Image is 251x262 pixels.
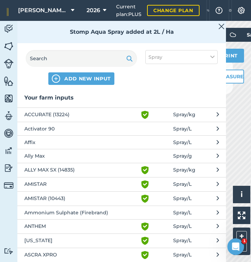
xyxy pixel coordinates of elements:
[173,222,192,231] span: Spray / L
[242,238,247,244] span: 1
[173,180,192,189] span: Spray / L
[148,53,162,61] span: Spray
[4,59,14,69] img: svg+xml;base64,PD94bWwgdmVyc2lvbj0iMS4wIiBlbmNvZGluZz0idXRmLTgiPz4KPCEtLSBHZW5lcmF0b3I6IEFkb2JlIE...
[17,177,226,191] button: AMISTAR Spray/L
[48,72,114,85] button: ADD NEW INPUT
[24,111,138,119] span: ACCURATE (13224)
[24,209,138,216] span: Ammonium Sulphate (Firebrand)
[229,6,232,15] img: svg+xml;base64,PHN2ZyB4bWxucz0iaHR0cDovL3d3dy53My5vcmcvMjAwMC9zdmciIHdpZHRoPSIxNyIgaGVpZ2h0PSIxNy...
[17,108,226,122] button: ACCURATE (13224) Spray/kg
[17,248,226,262] button: ASCRA XPRO Spray/L
[17,93,226,102] h3: Your farm inputs
[4,41,14,51] img: svg+xml;base64,PHN2ZyB4bWxucz0iaHR0cDovL3d3dy53My5vcmcvMjAwMC9zdmciIHdpZHRoPSI1NiIgaGVpZ2h0PSI2MC...
[236,231,247,241] button: +
[241,190,243,199] span: i
[218,22,225,31] img: svg+xml;base64,PHN2ZyB4bWxucz0iaHR0cDovL3d3dy53My5vcmcvMjAwMC9zdmciIHdpZHRoPSIyMiIgaGVpZ2h0PSIzMC...
[26,50,137,67] input: Search
[173,152,192,160] span: Spray / g
[17,219,226,233] button: ANTHEM Spray/L
[116,3,141,18] span: Current plan : PLUS
[24,166,138,174] span: ALLY MAX SX (14835)
[24,152,138,160] span: Ally Max
[4,111,14,121] img: svg+xml;base64,PD94bWwgdmVyc2lvbj0iMS4wIiBlbmNvZGluZz0idXRmLTgiPz4KPCEtLSBHZW5lcmF0b3I6IEFkb2JlIE...
[52,74,60,83] img: svg+xml;base64,PHN2ZyB4bWxucz0iaHR0cDovL3d3dy53My5vcmcvMjAwMC9zdmciIHdpZHRoPSIxNCIgaGVpZ2h0PSIyNC...
[173,138,192,146] span: Spray / L
[4,76,14,86] img: svg+xml;base64,PHN2ZyB4bWxucz0iaHR0cDovL3d3dy53My5vcmcvMjAwMC9zdmciIHdpZHRoPSI1NiIgaGVpZ2h0PSI2MC...
[233,186,250,203] button: i
[24,180,138,189] span: AMISTAR
[237,7,245,14] img: A cog icon
[173,194,192,203] span: Spray / L
[173,237,192,245] span: Spray / L
[4,145,14,156] img: svg+xml;base64,PD94bWwgdmVyc2lvbj0iMS4wIiBlbmNvZGluZz0idXRmLTgiPz4KPCEtLSBHZW5lcmF0b3I6IEFkb2JlIE...
[24,251,138,259] span: ASCRA XPRO
[227,238,244,255] iframe: Intercom live chat
[24,237,138,245] span: [US_STATE]
[147,5,200,16] a: Change plan
[24,138,138,146] span: Affix
[64,75,111,82] span: ADD NEW INPUT
[17,206,226,219] button: Ammonium Sulphate (Firebrand) Spray/L
[173,209,192,216] span: Spray / L
[207,9,209,11] img: Two speech bubbles overlapping with the left bubble in the forefront
[24,222,138,231] span: ANTHEM
[17,135,226,149] button: Affix Spray/L
[17,163,226,177] button: ALLY MAX SX (14835) Spray/kg
[238,212,245,219] img: Four arrows, one pointing top left, one top right, one bottom right and the last bottom left
[17,21,226,43] div: Stomp Aqua Spray added at 2L / Ha
[87,6,100,15] span: 2026
[4,24,14,34] img: svg+xml;base64,PD94bWwgdmVyc2lvbj0iMS4wIiBlbmNvZGluZz0idXRmLTgiPz4KPCEtLSBHZW5lcmF0b3I6IEFkb2JlIE...
[126,54,133,63] img: svg+xml;base64,PHN2ZyB4bWxucz0iaHR0cDovL3d3dy53My5vcmcvMjAwMC9zdmciIHdpZHRoPSIxOSIgaGVpZ2h0PSIyNC...
[24,194,138,203] span: AMISTAR (10443)
[4,181,14,190] img: svg+xml;base64,PD94bWwgdmVyc2lvbj0iMS4wIiBlbmNvZGluZz0idXRmLTgiPz4KPCEtLSBHZW5lcmF0b3I6IEFkb2JlIE...
[215,7,223,14] img: A question mark icon
[24,125,138,133] span: Activator 90
[173,111,195,119] span: Spray / kg
[4,93,14,104] img: svg+xml;base64,PHN2ZyB4bWxucz0iaHR0cDovL3d3dy53My5vcmcvMjAwMC9zdmciIHdpZHRoPSI1NiIgaGVpZ2h0PSI2MC...
[18,6,68,15] span: [PERSON_NAME] Hayleys Partnership
[173,251,192,259] span: Spray / L
[145,50,218,64] button: Spray
[7,5,8,16] img: fieldmargin Logo
[226,28,240,42] img: svg+xml;base64,PD94bWwgdmVyc2lvbj0iMS4wIiBlbmNvZGluZz0idXRmLTgiPz4KPCEtLSBHZW5lcmF0b3I6IEFkb2JlIE...
[4,248,14,254] img: svg+xml;base64,PD94bWwgdmVyc2lvbj0iMS4wIiBlbmNvZGluZz0idXRmLTgiPz4KPCEtLSBHZW5lcmF0b3I6IEFkb2JlIE...
[17,233,226,248] button: [US_STATE] Spray/L
[17,149,226,162] button: Ally Max Spray/g
[17,191,226,206] button: AMISTAR (10443) Spray/L
[4,163,14,173] img: svg+xml;base64,PD94bWwgdmVyc2lvbj0iMS4wIiBlbmNvZGluZz0idXRmLTgiPz4KPCEtLSBHZW5lcmF0b3I6IEFkb2JlIE...
[173,166,195,174] span: Spray / kg
[4,128,14,138] img: svg+xml;base64,PD94bWwgdmVyc2lvbj0iMS4wIiBlbmNvZGluZz0idXRmLTgiPz4KPCEtLSBHZW5lcmF0b3I6IEFkb2JlIE...
[173,125,192,133] span: Spray / L
[17,122,226,135] button: Activator 90 Spray/L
